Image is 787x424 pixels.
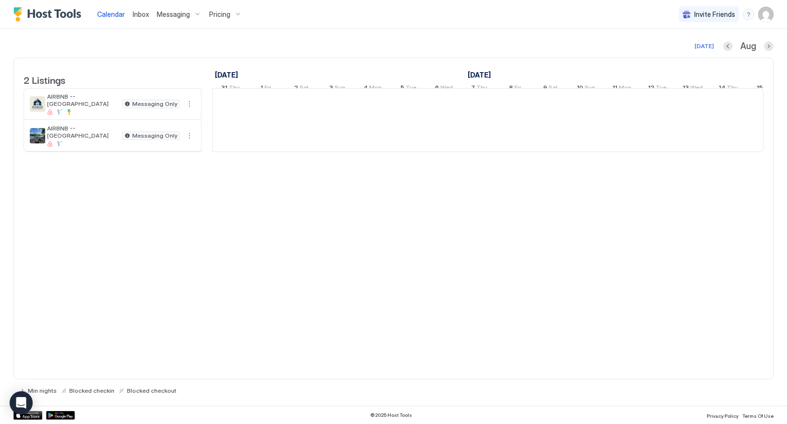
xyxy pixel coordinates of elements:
[264,84,271,94] span: Fri
[509,84,513,94] span: 8
[707,410,738,420] a: Privacy Policy
[440,84,453,94] span: Wed
[476,84,487,94] span: Thu
[69,387,114,394] span: Blocked checkin
[433,82,455,96] a: August 6, 2025
[683,84,689,94] span: 13
[97,10,125,18] span: Calendar
[294,84,298,94] span: 2
[754,82,774,96] a: August 15, 2025
[133,10,149,18] span: Inbox
[723,41,733,51] button: Previous month
[261,84,263,94] span: 1
[209,10,230,19] span: Pricing
[695,42,714,51] div: [DATE]
[758,7,774,22] div: User profile
[30,96,45,112] div: listing image
[24,72,65,87] span: 2 Listings
[742,413,774,419] span: Terms Of Use
[184,130,195,141] button: More options
[469,82,490,96] a: August 7, 2025
[363,84,368,94] span: 4
[585,84,595,94] span: Sun
[47,93,118,107] span: AIRBNB -- [GEOGRAPHIC_DATA]
[10,391,33,414] div: Open Intercom Messenger
[212,68,240,82] a: July 31, 2025
[619,84,631,94] span: Mon
[47,125,118,139] span: AIRBNB -- [GEOGRAPHIC_DATA]
[329,84,333,94] span: 3
[13,7,86,22] a: Host Tools Logo
[335,84,345,94] span: Sun
[577,84,583,94] span: 10
[369,84,382,94] span: Mon
[398,82,419,96] a: August 5, 2025
[680,82,705,96] a: August 13, 2025
[184,98,195,110] div: menu
[219,82,242,96] a: July 31, 2025
[300,84,309,94] span: Sat
[97,9,125,19] a: Calendar
[648,84,654,94] span: 12
[719,84,725,94] span: 14
[743,9,754,20] div: menu
[690,84,703,94] span: Wed
[28,387,57,394] span: Min nights
[707,413,738,419] span: Privacy Policy
[507,82,524,96] a: August 8, 2025
[514,84,521,94] span: Fri
[229,84,240,94] span: Thu
[127,387,176,394] span: Blocked checkout
[400,84,404,94] span: 5
[221,84,227,94] span: 31
[471,84,475,94] span: 7
[292,82,311,96] a: August 2, 2025
[575,82,598,96] a: August 10, 2025
[46,411,75,420] a: Google Play Store
[612,84,617,94] span: 11
[184,130,195,141] div: menu
[694,10,735,19] span: Invite Friends
[157,10,190,19] span: Messaging
[646,82,669,96] a: August 12, 2025
[543,84,547,94] span: 9
[740,41,756,52] span: Aug
[757,84,763,94] span: 15
[30,128,45,143] div: listing image
[465,68,493,82] a: August 1, 2025
[541,82,560,96] a: August 9, 2025
[435,84,439,94] span: 6
[406,84,416,94] span: Tue
[610,82,634,96] a: August 11, 2025
[727,84,738,94] span: Thu
[693,40,715,52] button: [DATE]
[184,98,195,110] button: More options
[764,41,774,51] button: Next month
[13,411,42,420] a: App Store
[656,84,666,94] span: Tue
[361,82,384,96] a: August 4, 2025
[258,82,274,96] a: August 1, 2025
[742,410,774,420] a: Terms Of Use
[549,84,558,94] span: Sat
[716,82,740,96] a: August 14, 2025
[133,9,149,19] a: Inbox
[370,412,412,418] span: © 2025 Host Tools
[327,82,348,96] a: August 3, 2025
